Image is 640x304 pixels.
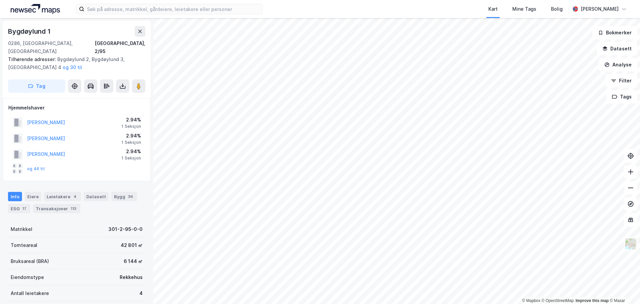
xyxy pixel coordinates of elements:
div: 2.94% [121,147,141,156]
div: Transaksjoner [33,204,80,213]
div: 301-2-95-0-0 [108,225,143,233]
div: Antall leietakere [11,289,49,297]
div: Leietakere [44,192,81,201]
div: Eiendomstype [11,273,44,281]
div: Matrikkel [11,225,32,233]
div: 1 Seksjon [121,156,141,161]
div: Bygg [111,192,137,201]
div: 113 [69,205,78,212]
div: Mine Tags [512,5,536,13]
div: 0286, [GEOGRAPHIC_DATA], [GEOGRAPHIC_DATA] [8,39,95,55]
iframe: Chat Widget [607,272,640,304]
div: 2.94% [121,116,141,124]
button: Tags [606,90,637,103]
div: Info [8,192,22,201]
span: Tilhørende adresser: [8,56,57,62]
div: 4 [139,289,143,297]
div: Bygdøylund 2, Bygdøylund 3, [GEOGRAPHIC_DATA] 4 [8,55,140,71]
div: 42 801 ㎡ [121,241,143,249]
button: Analyse [599,58,637,71]
button: Tag [8,79,65,93]
div: 2.94% [121,132,141,140]
div: Bolig [551,5,563,13]
img: logo.a4113a55bc3d86da70a041830d287a7e.svg [11,4,60,14]
button: Filter [605,74,637,87]
input: Søk på adresse, matrikkel, gårdeiere, leietakere eller personer [84,4,262,14]
div: 4 [72,193,78,200]
div: 6 144 ㎡ [124,257,143,265]
a: OpenStreetMap [542,298,574,303]
div: Datasett [84,192,109,201]
div: ESG [8,204,30,213]
button: Datasett [597,42,637,55]
div: Hjemmelshaver [8,104,145,112]
img: Z [624,238,637,250]
div: Bruksareal (BRA) [11,257,49,265]
div: Eiere [25,192,41,201]
div: 1 Seksjon [121,124,141,129]
div: 1 Seksjon [121,140,141,145]
div: Tomteareal [11,241,37,249]
div: Rekkehus [120,273,143,281]
button: Bokmerker [592,26,637,39]
a: Improve this map [576,298,609,303]
div: [PERSON_NAME] [581,5,619,13]
div: [GEOGRAPHIC_DATA], 2/95 [95,39,145,55]
div: 17 [21,205,28,212]
div: 36 [127,193,134,200]
div: Bygdøylund 1 [8,26,52,37]
a: Mapbox [522,298,540,303]
div: Kart [488,5,498,13]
